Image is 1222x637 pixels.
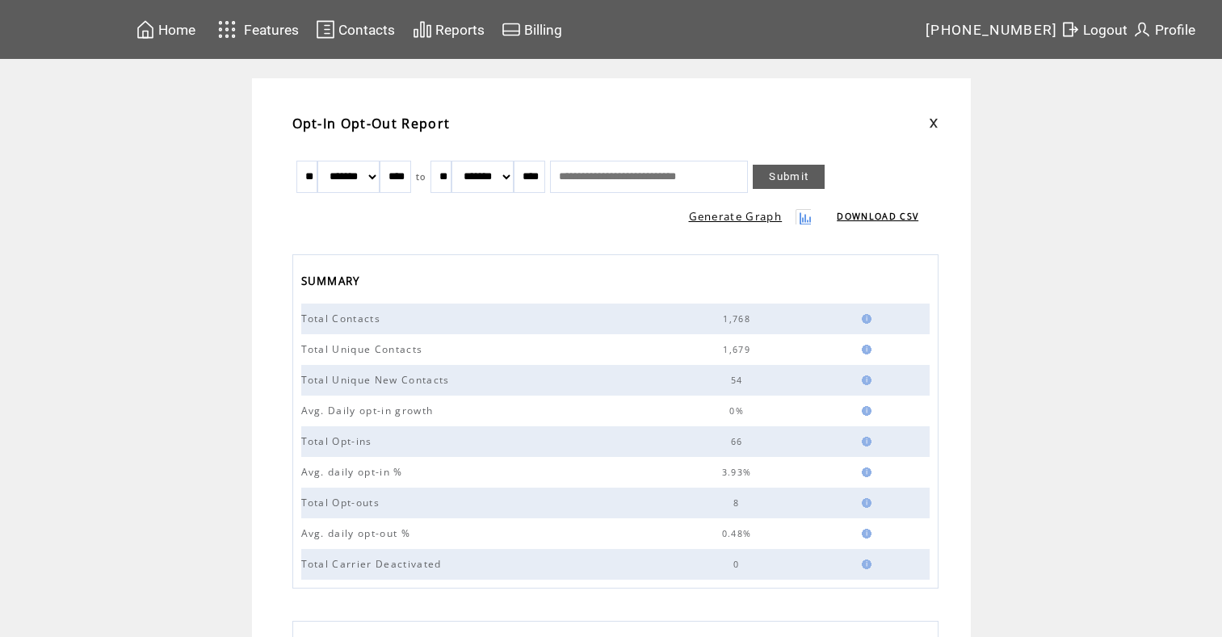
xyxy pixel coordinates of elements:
span: 1,679 [723,344,754,355]
img: help.gif [857,467,871,477]
span: Avg. Daily opt-in growth [301,404,438,417]
span: Profile [1155,22,1195,38]
a: Features [211,14,302,45]
span: 0% [729,405,748,417]
span: [PHONE_NUMBER] [926,22,1058,38]
span: 0 [733,559,743,570]
img: features.svg [213,16,241,43]
span: 8 [733,497,743,509]
span: Total Carrier Deactivated [301,557,446,571]
span: 0.48% [722,528,756,539]
img: help.gif [857,345,871,354]
img: help.gif [857,498,871,508]
img: help.gif [857,559,871,569]
span: Contacts [338,22,395,38]
a: Submit [753,165,825,189]
img: help.gif [857,529,871,539]
span: to [416,171,426,182]
span: Total Opt-ins [301,434,376,448]
span: Total Contacts [301,312,385,325]
span: Opt-In Opt-Out Report [292,115,451,132]
span: Home [158,22,195,38]
span: SUMMARY [301,270,364,296]
img: contacts.svg [316,19,335,40]
img: chart.svg [413,19,432,40]
span: 3.93% [722,467,756,478]
a: Billing [499,17,565,42]
span: Total Opt-outs [301,496,384,509]
span: Billing [524,22,562,38]
span: 1,768 [723,313,754,325]
img: creidtcard.svg [502,19,521,40]
img: help.gif [857,375,871,385]
img: help.gif [857,314,871,324]
img: home.svg [136,19,155,40]
a: Contacts [313,17,397,42]
span: Reports [435,22,485,38]
a: Reports [410,17,487,42]
img: help.gif [857,437,871,446]
span: 66 [731,436,747,447]
a: Logout [1058,17,1130,42]
img: exit.svg [1060,19,1080,40]
span: Logout [1083,22,1128,38]
span: Avg. daily opt-in % [301,465,407,479]
a: Generate Graph [689,209,783,224]
span: Features [244,22,299,38]
img: profile.svg [1132,19,1152,40]
a: Profile [1130,17,1198,42]
span: 54 [731,375,747,386]
img: help.gif [857,406,871,416]
span: Avg. daily opt-out % [301,526,415,540]
a: DOWNLOAD CSV [837,211,918,222]
span: Total Unique New Contacts [301,373,454,387]
a: Home [133,17,198,42]
span: Total Unique Contacts [301,342,427,356]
